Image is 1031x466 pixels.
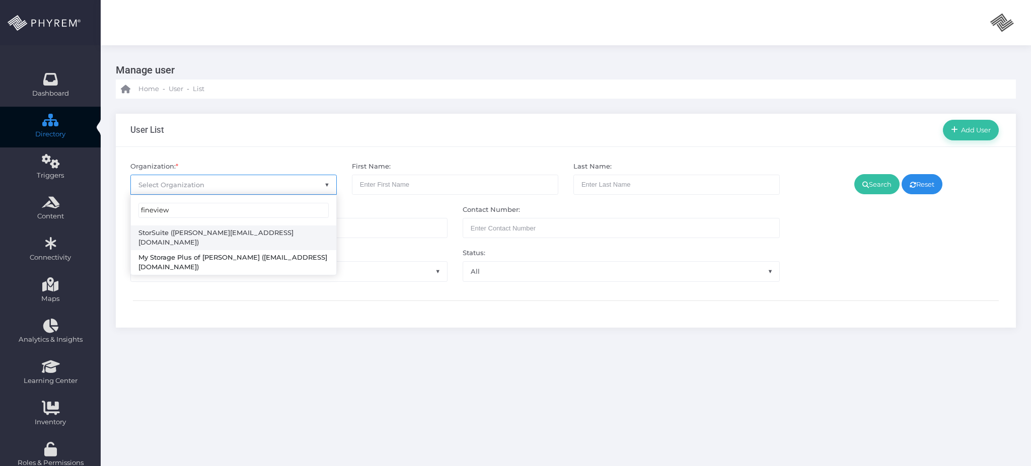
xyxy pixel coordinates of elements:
a: Search [854,174,900,194]
label: Status: [463,248,485,258]
span: Analytics & Insights [7,335,94,345]
li: StorSuite ([PERSON_NAME][EMAIL_ADDRESS][DOMAIN_NAME]) [131,225,336,250]
span: Dashboard [32,89,69,99]
input: Enter Last Name [573,175,780,195]
label: Contact Number: [463,205,520,215]
span: Maps [41,294,59,304]
span: Connectivity [7,253,94,263]
a: User [169,80,183,99]
input: Maximum of 10 digits required [463,218,780,238]
li: - [161,84,167,94]
a: Home [121,80,159,99]
a: Reset [902,174,942,194]
li: - [185,84,191,94]
h3: Manage user [116,60,1008,80]
span: Learning Center [7,376,94,386]
span: Home [138,84,159,94]
span: All [463,261,780,281]
h3: User List [130,125,164,135]
span: Add User [958,126,991,134]
label: Organization: [130,162,178,172]
span: Directory [7,129,94,139]
label: Last Name: [573,162,612,172]
span: Content [7,211,94,221]
span: List [193,84,204,94]
a: Add User [943,120,999,140]
li: My Storage Plus of [PERSON_NAME] ([EMAIL_ADDRESS][DOMAIN_NAME]) [131,250,336,275]
label: First Name: [352,162,391,172]
span: Inventory [7,417,94,427]
span: All [463,262,779,281]
span: User [169,84,183,94]
input: Enter First Name [352,175,558,195]
span: Triggers [7,171,94,181]
span: Select Organization [138,181,204,189]
a: List [193,80,204,99]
